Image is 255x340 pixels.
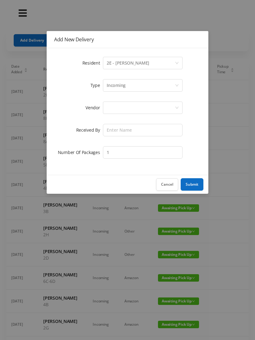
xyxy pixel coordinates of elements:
[156,178,178,191] button: Cancel
[181,178,203,191] button: Submit
[82,60,103,66] label: Resident
[103,124,183,136] input: Enter Name
[54,56,201,160] form: Add New Delivery
[175,61,179,66] i: icon: down
[175,106,179,110] i: icon: down
[90,82,103,88] label: Type
[76,127,103,133] label: Received By
[107,57,149,69] div: 2E - Karen Fogler
[175,84,179,88] i: icon: down
[107,79,126,91] div: Incoming
[86,105,103,111] label: Vendor
[58,149,103,155] label: Number Of Packages
[54,36,201,43] div: Add New Delivery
